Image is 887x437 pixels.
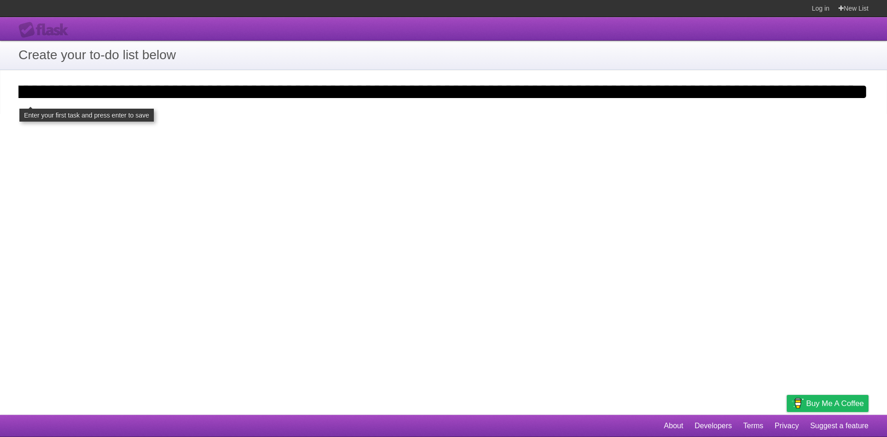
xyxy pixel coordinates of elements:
[791,395,804,411] img: Buy me a coffee
[787,395,869,412] a: Buy me a coffee
[775,417,799,435] a: Privacy
[18,22,74,38] div: Flask
[18,45,869,65] h1: Create your to-do list below
[806,395,864,412] span: Buy me a coffee
[694,417,732,435] a: Developers
[810,417,869,435] a: Suggest a feature
[664,417,683,435] a: About
[743,417,764,435] a: Terms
